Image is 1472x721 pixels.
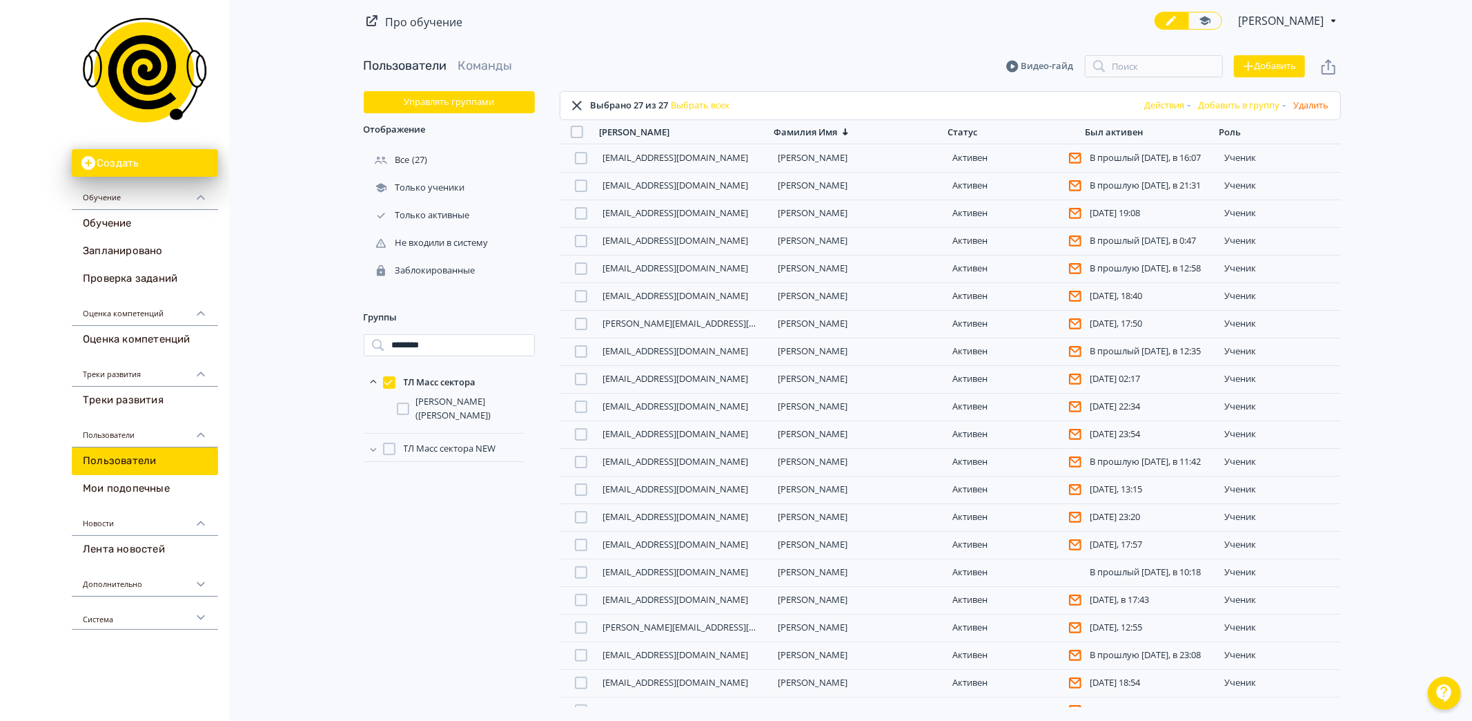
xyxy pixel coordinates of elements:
[778,621,847,633] a: [PERSON_NAME]
[72,475,218,503] a: Мои подопечные
[458,58,513,73] a: Команды
[72,238,218,265] a: Запланировано
[72,414,218,448] div: Пользователи
[1069,456,1081,468] svg: Пользователь не подтвердил адрес эл. почты и поэтому не получает системные уведомления
[72,326,218,354] a: Оценка компетенций
[603,151,749,164] a: [EMAIL_ADDRESS][DOMAIN_NAME]
[1224,153,1335,164] div: ученик
[603,427,749,440] a: [EMAIL_ADDRESS][DOMAIN_NAME]
[600,126,670,138] div: [PERSON_NAME]
[603,372,749,385] a: [EMAIL_ADDRESS][DOMAIN_NAME]
[952,456,1076,468] div: Активен
[778,400,847,412] a: [PERSON_NAME]
[1069,373,1081,385] svg: Пользователь не подтвердил адрес эл. почты и поэтому не получает системные уведомления
[72,536,218,564] a: Лента новостей
[778,289,847,302] a: [PERSON_NAME]
[591,99,730,113] div: Выбрано 27 из 27
[603,455,749,468] a: [EMAIL_ADDRESS][DOMAIN_NAME]
[1224,429,1335,440] div: ученик
[72,448,218,475] a: Пользователи
[1069,207,1081,220] svg: Пользователь не подтвердил адрес эл. почты и поэтому не получает системные уведомления
[1069,483,1081,496] svg: Пользователь не подтвердил адрес эл. почты и поэтому не получает системные уведомления
[952,428,1076,441] div: Активен
[603,538,749,550] a: [EMAIL_ADDRESS][DOMAIN_NAME]
[1090,622,1213,633] div: [DATE], 12:55
[1224,401,1335,412] div: ученик
[778,234,847,247] a: [PERSON_NAME]
[1069,401,1081,413] svg: Пользователь не подтвердил адрес эл. почты и поэтому не получает системные уведомления
[1224,263,1335,274] div: ученик
[1069,704,1081,717] svg: Пользователь не подтвердил адрес эл. почты и поэтому не получает системные уведомления
[1090,484,1213,495] div: [DATE], 13:15
[72,265,218,293] a: Проверка заданий
[778,676,847,689] a: [PERSON_NAME]
[1224,346,1335,357] div: ученик
[952,290,1076,302] div: Активен
[1090,346,1213,357] div: В прошлый [DATE], в 12:35
[603,262,749,274] a: [EMAIL_ADDRESS][DOMAIN_NAME]
[1069,152,1081,164] svg: Пользователь не подтвердил адрес эл. почты и поэтому не получает системные уведомления
[778,317,847,329] a: [PERSON_NAME]
[1219,126,1241,138] div: Роль
[1069,428,1081,441] svg: Пользователь не подтвердил адрес эл. почты и поэтому не получает системные уведомления
[1090,263,1213,274] div: В прошлую [DATE], в 12:58
[952,483,1076,496] div: Активен
[1090,318,1213,329] div: [DATE], 17:50
[1069,511,1081,523] svg: Пользователь не подтвердил адрес эл. почты и поэтому не получает системные уведомления
[1090,650,1213,661] div: В прошлую [DATE], в 23:08
[778,151,847,164] a: [PERSON_NAME]
[1069,677,1081,689] svg: Пользователь не подтвердил адрес эл. почты и поэтому не получает системные уведомления
[1320,59,1337,75] svg: Экспорт пользователей файлом
[1090,180,1213,191] div: В прошлую [DATE], в 21:31
[1224,208,1335,219] div: ученик
[364,265,478,277] div: Заблокированные
[1069,318,1081,330] svg: Пользователь не подтвердил адрес эл. почты и поэтому не получает системные уведомления
[404,442,496,456] span: ТЛ Масс сектора NEW
[669,99,730,113] a: Выбрать всех
[952,622,1076,634] div: Активен
[1224,650,1335,661] div: ученик
[778,262,847,274] a: [PERSON_NAME]
[952,180,1076,192] div: Активен
[1090,374,1213,385] div: [DATE] 02:17
[778,345,847,357] a: [PERSON_NAME]
[603,648,749,661] a: [EMAIL_ADDRESS][DOMAIN_NAME]
[364,146,535,174] div: (27)
[72,503,218,536] div: Новости
[1234,55,1305,77] button: Добавить
[1224,456,1335,468] div: ученик
[778,648,847,661] a: [PERSON_NAME]
[778,483,847,495] a: [PERSON_NAME]
[72,564,218,597] div: Дополнительно
[404,376,476,390] span: ТЛ Масс сектора
[1069,290,1081,302] svg: Пользователь не подтвердил адрес эл. почты и поэтому не получает системные уведомления
[1069,345,1081,358] svg: Пользователь не подтвердил адрес эл. почты и поэтому не получает системные уведомления
[952,345,1076,358] div: Активен
[778,372,847,385] a: [PERSON_NAME]
[1224,567,1335,578] div: ученик
[603,234,749,247] a: [EMAIL_ADDRESS][DOMAIN_NAME]
[952,152,1076,164] div: Активен
[83,8,207,133] img: https://files.teachbase.ru/system/slaveaccount/36146/logo/medium-b1818ddb8e1247e7d73a01cb0ce77a0b...
[1069,594,1081,606] svg: Пользователь не подтвердил адрес эл. почты и поэтому не получает системные уведомления
[1224,595,1335,606] div: ученик
[1090,429,1213,440] div: [DATE] 23:54
[1069,235,1081,247] svg: Пользователь не подтвердил адрес эл. почты и поэтому не получает системные уведомления
[1090,291,1213,302] div: [DATE], 18:40
[386,15,463,30] a: Про обучение
[952,539,1076,551] div: Активен
[1224,539,1335,550] div: ученик
[952,207,1076,220] div: Активен
[1090,677,1213,689] div: [DATE] 18:54
[603,593,749,606] a: [EMAIL_ADDRESS][DOMAIN_NAME]
[1006,59,1074,73] a: Видео-гайд
[778,427,847,440] a: [PERSON_NAME]
[952,704,1076,717] div: Активен
[603,510,749,523] a: [EMAIL_ADDRESS][DOMAIN_NAME]
[1224,705,1335,716] div: ученик
[952,401,1076,413] div: Активен
[948,126,978,138] div: Статус
[952,262,1076,275] div: Активен
[952,318,1076,330] div: Активен
[72,293,218,326] div: Оценка компетенций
